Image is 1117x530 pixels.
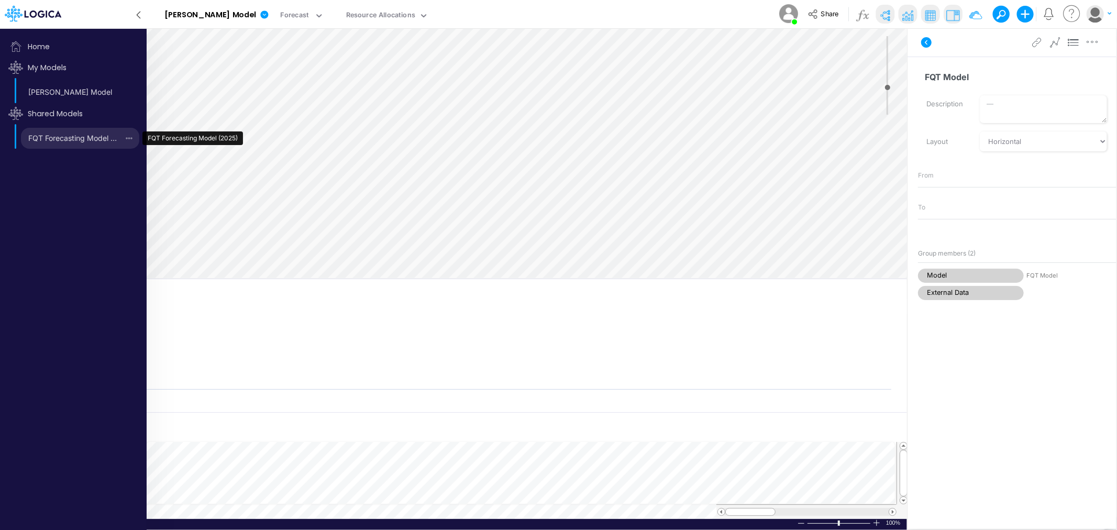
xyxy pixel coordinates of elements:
[918,67,1108,87] input: — Node name —
[9,417,679,439] input: Type a title here
[918,269,1024,283] span: Model
[838,521,840,526] div: Zoom
[918,203,925,212] span: To
[918,286,1024,300] span: External Data
[821,9,839,17] span: Share
[807,519,872,527] div: Zoom
[4,57,146,78] span: Click to sort models list by update time order
[803,6,846,23] button: Share
[797,520,805,527] div: Zoom Out
[281,10,309,22] div: Forecast
[872,519,881,527] div: Zoom In
[4,103,146,124] span: Click to sort models list by update time order
[9,289,795,310] input: Type a title here
[21,84,119,101] a: [PERSON_NAME] Model
[919,95,972,113] label: Description
[777,2,800,26] img: User Image Icon
[21,130,119,147] a: FQT Forecasting Model (2025)
[886,519,902,527] div: Zoom level
[346,10,415,22] div: Resource Allocations
[4,36,146,57] span: Home
[918,171,934,180] span: From
[1043,8,1055,20] a: Notifications
[886,519,902,527] span: 100%
[918,249,1116,258] span: Group members ( 2 )
[919,133,972,151] label: Layout
[918,327,1116,472] iframe: FastComments
[142,131,243,145] div: FQT Forecasting Model (2025)
[164,10,256,20] b: [PERSON_NAME] Model
[1026,271,1114,280] span: FQT Model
